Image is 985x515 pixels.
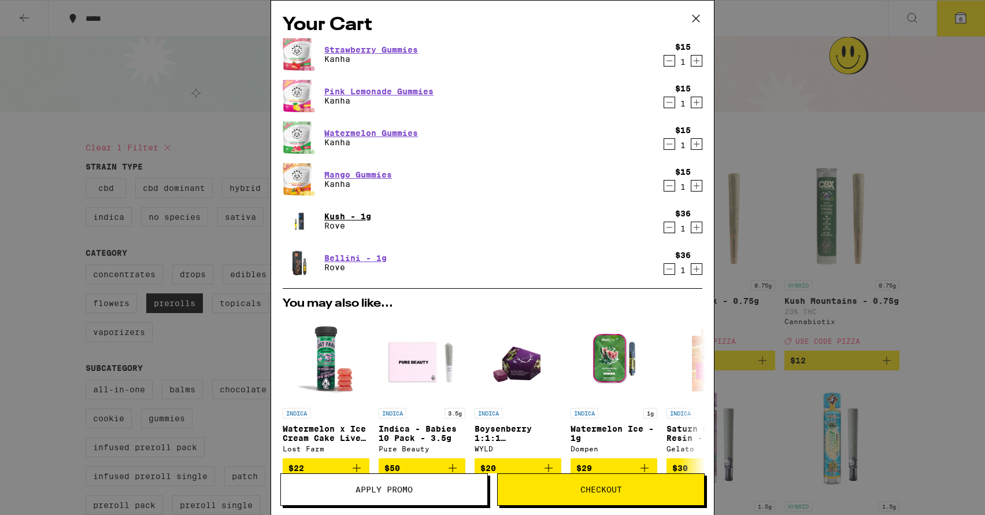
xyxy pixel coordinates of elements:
button: Increment [691,97,702,108]
span: $22 [288,463,304,473]
img: WYLD - Boysenberry 1:1:1 THC:CBD:CBN Gummies [487,315,549,402]
button: Increment [691,263,702,275]
a: Open page for Saturn OG Live Resin - 1g from Gelato [666,315,753,458]
p: Saturn OG Live Resin - 1g [666,424,753,443]
div: Pure Beauty [379,445,465,453]
img: Rove - Bellini - 1g [283,247,315,279]
button: Increment [691,55,702,67]
a: Watermelon Gummies [324,128,418,138]
button: Decrement [664,55,675,67]
img: Lost Farm - Watermelon x Ice Cream Cake Live Rosin Gummies [283,315,369,402]
a: Bellini - 1g [324,253,387,263]
button: Decrement [664,138,675,150]
button: Add to bag [379,458,465,478]
p: Watermelon x Ice Cream Cake Live Rosin Gummies [283,424,369,443]
div: Gelato [666,445,753,453]
span: $50 [384,463,400,473]
div: 1 [675,182,691,192]
p: Rove [324,263,387,272]
button: Increment [691,180,702,192]
div: 1 [675,266,691,275]
div: 1 [675,99,691,108]
div: 1 [675,57,691,67]
p: Rove [324,221,371,230]
div: $36 [675,209,691,218]
p: INDICA [283,408,310,418]
p: INDICA [475,408,502,418]
button: Increment [691,138,702,150]
button: Add to bag [571,458,657,478]
button: Decrement [664,263,675,275]
a: Pink Lemonade Gummies [324,87,434,96]
h2: Your Cart [283,12,702,38]
div: Lost Farm [283,445,369,453]
p: Kanha [324,54,418,64]
button: Add to bag [283,458,369,478]
div: $15 [675,84,691,93]
p: Watermelon Ice - 1g [571,424,657,443]
h2: You may also like... [283,298,702,310]
p: Boysenberry 1:1:1 THC:CBD:CBN Gummies [475,424,561,443]
button: Increment [691,222,702,233]
a: Open page for Boysenberry 1:1:1 THC:CBD:CBN Gummies from WYLD [475,315,561,458]
button: Add to bag [475,458,561,478]
span: Apply Promo [356,485,413,494]
span: $20 [480,463,496,473]
p: Kanha [324,179,392,189]
button: Apply Promo [280,473,488,506]
img: Gelato - Saturn OG Live Resin - 1g [666,315,753,402]
span: $29 [576,463,592,473]
button: Add to bag [666,458,753,478]
button: Checkout [497,473,705,506]
button: Decrement [664,97,675,108]
button: Decrement [664,180,675,192]
p: Kanha [324,138,418,147]
img: Kanha - Strawberry Gummies [283,37,315,72]
a: Kush - 1g [324,212,371,221]
div: $36 [675,251,691,260]
div: Dompen [571,445,657,453]
p: INDICA [379,408,406,418]
button: Decrement [664,222,675,233]
span: Checkout [580,485,622,494]
a: Strawberry Gummies [324,45,418,54]
p: Indica - Babies 10 Pack - 3.5g [379,424,465,443]
div: WYLD [475,445,561,453]
span: $30 [672,463,688,473]
p: Kanha [324,96,434,105]
p: INDICA [571,408,598,418]
img: Kanha - Mango Gummies [283,162,315,197]
img: Rove - Kush - 1g [283,210,315,231]
div: 1 [675,141,691,150]
img: Dompen - Watermelon Ice - 1g [571,315,657,402]
div: 1 [675,224,691,233]
a: Mango Gummies [324,170,392,179]
img: Pure Beauty - Indica - Babies 10 Pack - 3.5g [379,315,465,402]
p: INDICA [666,408,694,418]
div: $15 [675,42,691,51]
p: 3.5g [445,408,465,418]
a: Open page for Watermelon Ice - 1g from Dompen [571,315,657,458]
a: Open page for Watermelon x Ice Cream Cake Live Rosin Gummies from Lost Farm [283,315,369,458]
p: 1g [643,408,657,418]
div: $15 [675,126,691,135]
img: Kanha - Pink Lemonade Gummies [283,79,315,113]
a: Open page for Indica - Babies 10 Pack - 3.5g from Pure Beauty [379,315,465,458]
img: Kanha - Watermelon Gummies [283,120,315,155]
div: $15 [675,167,691,176]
